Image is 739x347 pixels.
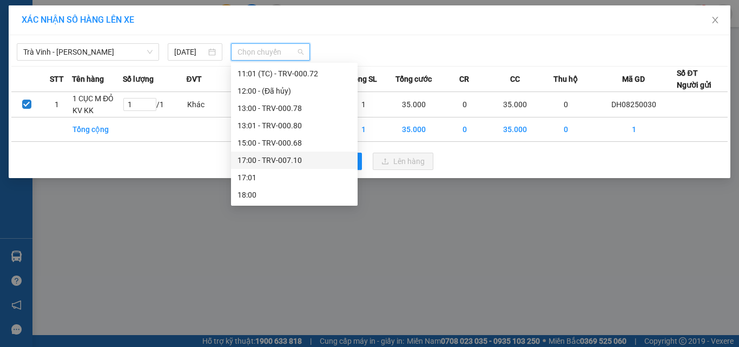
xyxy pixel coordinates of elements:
[540,92,591,117] td: 0
[389,117,440,142] td: 35.000
[677,67,711,91] div: Số ĐT Người gửi
[349,73,377,85] span: Tổng SL
[591,92,677,117] td: DH08250030
[42,92,72,117] td: 1
[123,92,187,117] td: / 1
[237,85,351,97] div: 12:00 - (Đã hủy)
[72,73,104,85] span: Tên hàng
[553,73,578,85] span: Thu hộ
[389,92,440,117] td: 35.000
[23,44,153,60] span: Trà Vinh - Hồ Chí Minh
[510,73,520,85] span: CC
[237,44,304,60] span: Chọn chuyến
[237,137,351,149] div: 15:00 - TRV-000.68
[4,70,26,81] span: GIAO:
[4,36,158,57] p: NHẬN:
[373,153,433,170] button: uploadLên hàng
[187,92,237,117] td: Khác
[540,117,591,142] td: 0
[439,117,490,142] td: 0
[459,73,469,85] span: CR
[237,172,351,184] div: 17:01
[50,73,64,85] span: STT
[237,120,351,132] div: 13:01 - TRV-000.80
[4,21,158,31] p: GỬI:
[490,117,541,142] td: 35.000
[174,46,206,58] input: 12/08/2025
[22,15,134,25] span: XÁC NHẬN SỐ HÀNG LÊN XE
[591,117,677,142] td: 1
[338,92,389,117] td: 1
[711,16,720,24] span: close
[4,36,109,57] span: VP [PERSON_NAME] ([GEOGRAPHIC_DATA])
[237,68,351,80] div: 11:01 (TC) - TRV-000.72
[237,154,351,166] div: 17:00 - TRV-007.10
[237,189,351,201] div: 18:00
[395,73,432,85] span: Tổng cước
[490,92,541,117] td: 35.000
[338,117,389,142] td: 1
[237,102,351,114] div: 13:00 - TRV-000.78
[58,58,77,69] span: ĐIỀU
[622,73,645,85] span: Mã GD
[700,5,730,36] button: Close
[72,92,123,117] td: 1 CỤC M ĐỎ KV KK
[439,92,490,117] td: 0
[72,117,123,142] td: Tổng cộng
[22,21,105,31] span: VP [PERSON_NAME] -
[36,6,126,16] strong: BIÊN NHẬN GỬI HÀNG
[187,73,202,85] span: ĐVT
[4,58,77,69] span: 0935807393 -
[123,73,154,85] span: Số lượng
